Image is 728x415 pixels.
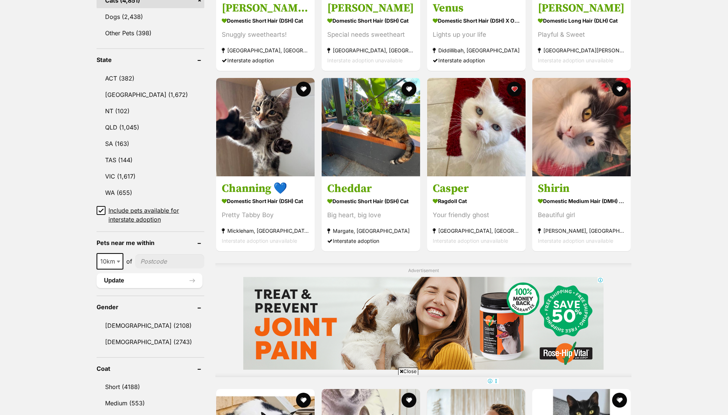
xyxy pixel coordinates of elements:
[97,365,204,372] header: Coat
[135,254,204,268] input: postcode
[222,30,309,40] div: Snuggly sweethearts!
[97,185,204,200] a: WA (655)
[538,15,625,26] strong: Domestic Long Hair (DLH) Cat
[97,379,204,395] a: Short (4188)
[322,78,420,176] img: Cheddar - Domestic Short Hair (DSH) Cat
[538,238,613,244] span: Interstate adoption unavailable
[97,273,202,288] button: Update
[97,56,204,63] header: State
[229,378,499,411] iframe: Advertisement
[216,78,315,176] img: Channing 💙 - Domestic Short Hair (DSH) Cat
[222,226,309,236] strong: Mickleham, [GEOGRAPHIC_DATA]
[433,1,520,15] h3: Venus
[427,176,526,251] a: Casper Ragdoll Cat Your friendly ghost [GEOGRAPHIC_DATA], [GEOGRAPHIC_DATA] Interstate adoption u...
[97,395,204,411] a: Medium (553)
[612,82,627,97] button: favourite
[433,30,520,40] div: Lights up your life
[538,57,613,63] span: Interstate adoption unavailable
[222,15,309,26] strong: Domestic Short Hair (DSH) Cat
[433,226,520,236] strong: [GEOGRAPHIC_DATA], [GEOGRAPHIC_DATA]
[243,277,604,370] iframe: Advertisement
[97,304,204,310] header: Gender
[108,206,204,224] span: Include pets available for interstate adoption
[532,78,631,176] img: Shirin - Domestic Medium Hair (DMH) Cat
[327,45,415,55] strong: [GEOGRAPHIC_DATA], [GEOGRAPHIC_DATA]
[538,226,625,236] strong: [PERSON_NAME], [GEOGRAPHIC_DATA]
[327,196,415,206] strong: Domestic Short Hair (DSH) Cat
[97,256,123,267] span: 10km
[97,169,204,184] a: VIC (1,617)
[327,226,415,236] strong: Margate, [GEOGRAPHIC_DATA]
[327,57,403,63] span: Interstate adoption unavailable
[433,55,520,65] div: Interstate adoption
[612,393,627,408] button: favourite
[222,196,309,206] strong: Domestic Short Hair (DSH) Cat
[327,30,415,40] div: Special needs sweetheart
[433,45,520,55] strong: Diddillibah, [GEOGRAPHIC_DATA]
[398,367,418,375] span: Close
[97,318,204,333] a: [DEMOGRAPHIC_DATA] (2108)
[433,210,520,220] div: Your friendly ghost
[327,236,415,246] div: Interstate adoption
[327,182,415,196] h3: Cheddar
[97,103,204,119] a: NT (102)
[126,257,132,266] span: of
[97,253,123,269] span: 10km
[532,176,631,251] a: Shirin Domestic Medium Hair (DMH) Cat Beautiful girl [PERSON_NAME], [GEOGRAPHIC_DATA] Interstate ...
[97,152,204,168] a: TAS (144)
[97,206,204,224] a: Include pets available for interstate adoption
[538,1,625,15] h3: [PERSON_NAME]
[427,78,526,176] img: Casper - Ragdoll Cat
[222,210,309,220] div: Pretty Tabby Boy
[296,82,311,97] button: favourite
[97,239,204,246] header: Pets near me within
[327,210,415,220] div: Big heart, big love
[222,55,309,65] div: Interstate adoption
[538,182,625,196] h3: Shirin
[433,196,520,206] strong: Ragdoll Cat
[433,15,520,26] strong: Domestic Short Hair (DSH) x Oriental Shorthair Cat
[402,82,416,97] button: favourite
[322,176,420,251] a: Cheddar Domestic Short Hair (DSH) Cat Big heart, big love Margate, [GEOGRAPHIC_DATA] Interstate a...
[97,120,204,135] a: QLD (1,045)
[97,25,204,41] a: Other Pets (398)
[433,182,520,196] h3: Casper
[538,210,625,220] div: Beautiful girl
[222,238,297,244] span: Interstate adoption unavailable
[215,263,631,377] div: Advertisement
[327,15,415,26] strong: Domestic Short Hair (DSH) Cat
[538,45,625,55] strong: [GEOGRAPHIC_DATA][PERSON_NAME][GEOGRAPHIC_DATA]
[97,9,204,24] a: Dogs (2,438)
[507,82,521,97] button: favourite
[327,1,415,15] h3: [PERSON_NAME]
[97,71,204,86] a: ACT (382)
[222,45,309,55] strong: [GEOGRAPHIC_DATA], [GEOGRAPHIC_DATA]
[538,30,625,40] div: Playful & Sweet
[222,182,309,196] h3: Channing 💙
[222,1,309,15] h3: [PERSON_NAME] and [PERSON_NAME]
[97,87,204,102] a: [GEOGRAPHIC_DATA] (1,672)
[216,176,315,251] a: Channing 💙 Domestic Short Hair (DSH) Cat Pretty Tabby Boy Mickleham, [GEOGRAPHIC_DATA] Interstate...
[538,196,625,206] strong: Domestic Medium Hair (DMH) Cat
[97,136,204,151] a: SA (163)
[97,334,204,350] a: [DEMOGRAPHIC_DATA] (2743)
[433,238,508,244] span: Interstate adoption unavailable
